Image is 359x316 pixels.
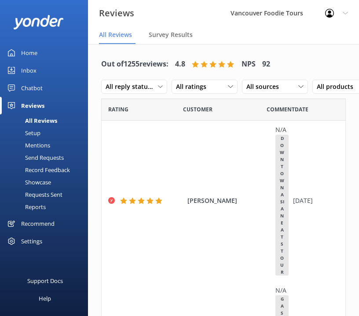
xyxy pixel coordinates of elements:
span: Question [267,105,295,114]
div: Support Docs [27,272,63,290]
span: Date [183,105,212,114]
a: Record Feedback [5,164,88,176]
div: N/A [275,286,289,295]
span: [PERSON_NAME] [187,196,271,206]
a: Requests Sent [5,188,88,201]
div: Recommend [21,215,55,232]
h3: Reviews [99,6,134,20]
div: [DATE] [293,196,337,206]
div: Send Requests [5,151,64,164]
a: Showcase [5,176,88,188]
div: Mentions [5,139,50,151]
a: Setup [5,127,88,139]
div: Requests Sent [5,188,62,201]
span: All reply statuses [106,82,158,92]
div: Reports [5,201,46,213]
div: Settings [21,232,42,250]
div: Home [21,44,37,62]
span: All sources [246,82,284,92]
h4: Out of 1255 reviews: [101,59,169,70]
span: All Reviews [99,30,132,39]
div: Setup [5,127,40,139]
h4: 4.8 [175,59,185,70]
img: yonder-white-logo.png [13,15,64,29]
span: Downtown Asian Eats Tour [275,135,289,276]
div: Help [39,290,51,307]
span: Date [108,105,128,114]
h4: 92 [262,59,270,70]
span: Date [295,105,308,114]
span: All products [317,82,359,92]
div: Chatbot [21,79,43,97]
div: N/A [275,125,289,135]
h4: NPS [242,59,256,70]
div: Inbox [21,62,37,79]
div: All Reviews [5,114,57,127]
div: Record Feedback [5,164,70,176]
div: Showcase [5,176,51,188]
a: Send Requests [5,151,88,164]
span: All ratings [176,82,212,92]
div: Reviews [21,97,44,114]
a: Reports [5,201,88,213]
span: Survey Results [149,30,193,39]
a: Mentions [5,139,88,151]
a: All Reviews [5,114,88,127]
